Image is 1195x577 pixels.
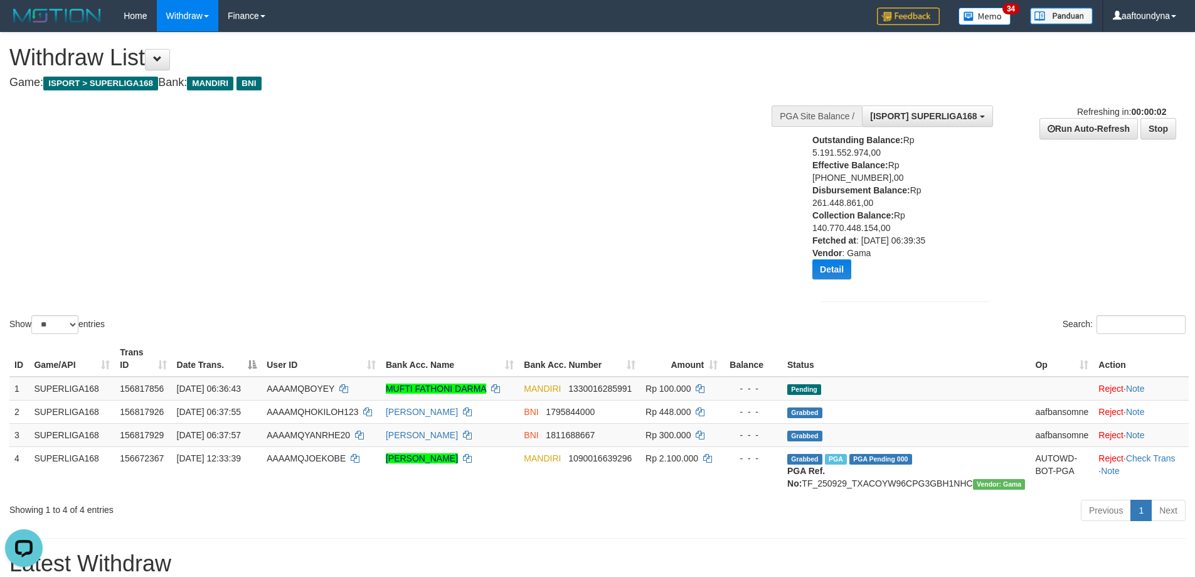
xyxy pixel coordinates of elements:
[645,430,691,440] span: Rp 300.000
[973,479,1026,490] span: Vendor URL: https://trx31.1velocity.biz
[645,384,691,394] span: Rp 100.000
[546,407,595,417] span: Copy 1795844000 to clipboard
[640,341,723,377] th: Amount: activate to sort column ascending
[1151,500,1186,521] a: Next
[187,77,233,90] span: MANDIRI
[120,430,164,440] span: 156817929
[519,341,640,377] th: Bank Acc. Number: activate to sort column ascending
[787,466,825,488] b: PGA Ref. No:
[862,105,992,127] button: [ISPORT] SUPERLIGA168
[1081,500,1131,521] a: Previous
[1093,423,1189,446] td: ·
[524,384,561,394] span: MANDIRI
[172,341,262,377] th: Date Trans.: activate to sort column descending
[9,499,489,516] div: Showing 1 to 4 of 4 entries
[1030,8,1093,24] img: panduan.png
[1093,377,1189,401] td: ·
[1030,446,1093,495] td: AUTOWD-BOT-PGA
[115,341,171,377] th: Trans ID: activate to sort column ascending
[812,134,968,289] div: Rp 5.191.552.974,00 Rp [PHONE_NUMBER],00 Rp 261.448.861,00 Rp 140.770.448.154,00 : [DATE] 06:39:3...
[812,248,842,258] b: Vendor
[1131,107,1166,117] strong: 00:00:02
[9,423,29,446] td: 3
[1126,407,1145,417] a: Note
[782,446,1030,495] td: TF_250929_TXACOYW96CPG3GBH1NHC
[772,105,862,127] div: PGA Site Balance /
[177,407,241,417] span: [DATE] 06:37:55
[1093,446,1189,495] td: · ·
[1030,400,1093,423] td: aafbansomne
[1126,453,1176,463] a: Check Trans
[177,453,241,463] span: [DATE] 12:33:39
[959,8,1011,25] img: Button%20Memo.svg
[1030,423,1093,446] td: aafbansomne
[120,384,164,394] span: 156817856
[29,400,115,423] td: SUPERLIGA168
[386,384,486,394] a: MUFTI FATHONI DARMA
[728,406,777,418] div: - - -
[1098,430,1123,440] a: Reject
[723,341,782,377] th: Balance
[267,453,346,463] span: AAAAMQJOEKOBE
[386,453,458,463] a: [PERSON_NAME]
[568,384,632,394] span: Copy 1330016285991 to clipboard
[29,341,115,377] th: Game/API: activate to sort column ascending
[5,5,43,43] button: Open LiveChat chat widget
[812,235,856,245] b: Fetched at
[870,111,977,121] span: [ISPORT] SUPERLIGA168
[1030,341,1093,377] th: Op: activate to sort column ascending
[9,400,29,423] td: 2
[9,45,784,70] h1: Withdraw List
[782,341,1030,377] th: Status
[120,407,164,417] span: 156817926
[1098,407,1123,417] a: Reject
[787,407,822,418] span: Grabbed
[546,430,595,440] span: Copy 1811688667 to clipboard
[1140,118,1176,139] a: Stop
[9,551,1186,576] h1: Latest Withdraw
[812,259,851,279] button: Detail
[31,315,78,334] select: Showentries
[728,452,777,465] div: - - -
[812,135,903,145] b: Outstanding Balance:
[812,210,894,220] b: Collection Balance:
[524,407,538,417] span: BNI
[120,453,164,463] span: 156672367
[386,430,458,440] a: [PERSON_NAME]
[728,429,777,441] div: - - -
[645,407,691,417] span: Rp 448.000
[29,377,115,401] td: SUPERLIGA168
[9,377,29,401] td: 1
[1097,315,1186,334] input: Search:
[9,341,29,377] th: ID
[262,341,381,377] th: User ID: activate to sort column ascending
[386,407,458,417] a: [PERSON_NAME]
[177,430,241,440] span: [DATE] 06:37:57
[877,8,940,25] img: Feedback.jpg
[1093,341,1189,377] th: Action
[9,6,105,25] img: MOTION_logo.png
[236,77,261,90] span: BNI
[29,446,115,495] td: SUPERLIGA168
[1039,118,1138,139] a: Run Auto-Refresh
[29,423,115,446] td: SUPERLIGA168
[1002,3,1019,14] span: 34
[849,454,912,465] span: PGA Pending
[9,77,784,89] h4: Game: Bank:
[1126,384,1145,394] a: Note
[1130,500,1152,521] a: 1
[1063,315,1186,334] label: Search:
[1077,107,1166,117] span: Refreshing in:
[1093,400,1189,423] td: ·
[1101,466,1120,476] a: Note
[43,77,158,90] span: ISPORT > SUPERLIGA168
[812,185,910,195] b: Disbursement Balance:
[524,430,538,440] span: BNI
[568,453,632,463] span: Copy 1090016639296 to clipboard
[9,446,29,495] td: 4
[787,384,821,395] span: Pending
[1126,430,1145,440] a: Note
[812,160,888,170] b: Effective Balance:
[787,431,822,441] span: Grabbed
[267,407,358,417] span: AAAAMQHOKILOH123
